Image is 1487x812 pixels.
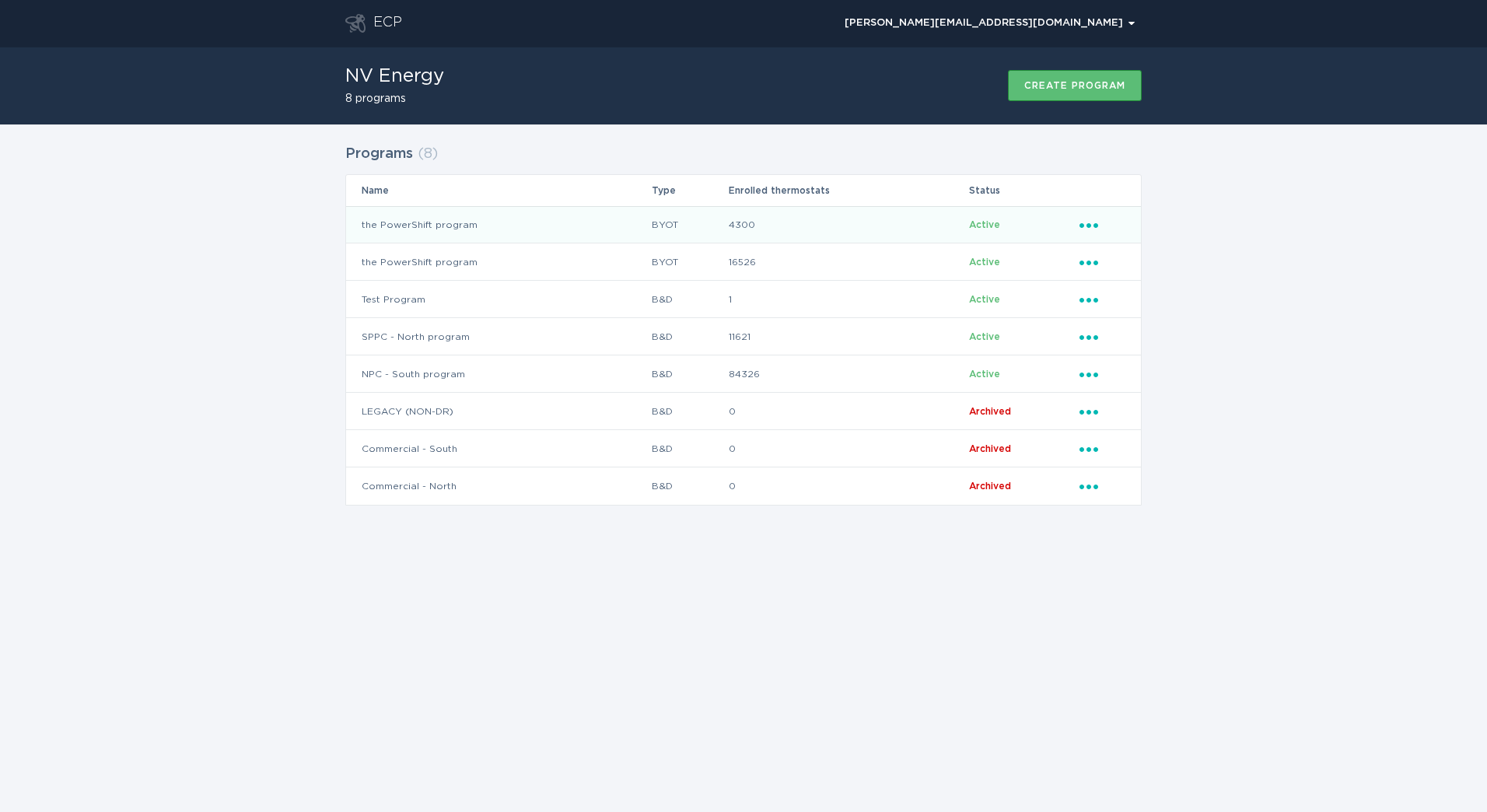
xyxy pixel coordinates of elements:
div: Popover menu [1079,216,1125,233]
th: Enrolled thermostats [728,175,968,206]
tr: 5753eebfd0614e638d7531d13116ea0c [346,467,1141,505]
td: 0 [728,393,968,430]
td: B&D [651,393,728,430]
td: 0 [728,467,968,505]
td: B&D [651,281,728,318]
td: 4300 [728,206,968,243]
span: ( 8 ) [418,147,438,161]
tr: a03e689f29a4448196f87c51a80861dc [346,318,1141,355]
td: Commercial - South [346,430,651,467]
td: LEGACY (NON-DR) [346,393,651,430]
span: Active [969,220,1000,229]
span: Archived [969,444,1011,453]
span: Active [969,369,1000,379]
tr: 1d15b189bb4841f7a0043e8dad5f5fb7 [346,281,1141,318]
h2: Programs [345,140,413,168]
td: BYOT [651,243,728,281]
div: Popover menu [1079,328,1125,345]
div: Popover menu [1079,366,1125,383]
span: Archived [969,407,1011,416]
th: Name [346,175,651,206]
tr: 6ad4089a9ee14ed3b18f57c3ec8b7a15 [346,393,1141,430]
div: [PERSON_NAME][EMAIL_ADDRESS][DOMAIN_NAME] [845,19,1135,28]
td: B&D [651,467,728,505]
td: Test Program [346,281,651,318]
td: B&D [651,430,728,467]
td: the PowerShift program [346,243,651,281]
tr: 3caaf8c9363d40c086ae71ab552dadaa [346,355,1141,393]
tr: 3428cbea457e408cb7b12efa83831df3 [346,243,1141,281]
div: Popover menu [1079,254,1125,271]
td: 16526 [728,243,968,281]
tr: 1fc7cf08bae64b7da2f142a386c1aedb [346,206,1141,243]
span: Active [969,332,1000,341]
td: the PowerShift program [346,206,651,243]
div: Create program [1024,81,1125,90]
button: Open user account details [838,12,1142,35]
div: Popover menu [1079,478,1125,495]
td: 0 [728,430,968,467]
td: BYOT [651,206,728,243]
div: Popover menu [838,12,1142,35]
h2: 8 programs [345,93,444,104]
td: NPC - South program [346,355,651,393]
td: 11621 [728,318,968,355]
span: Active [969,295,1000,304]
span: Archived [969,481,1011,491]
span: Active [969,257,1000,267]
div: Popover menu [1079,440,1125,457]
tr: Table Headers [346,175,1141,206]
th: Status [968,175,1079,206]
td: SPPC - North program [346,318,651,355]
div: ECP [373,14,402,33]
button: Go to dashboard [345,14,366,33]
td: 84326 [728,355,968,393]
div: Popover menu [1079,291,1125,308]
td: B&D [651,355,728,393]
th: Type [651,175,728,206]
td: B&D [651,318,728,355]
tr: d4842dc55873476caf04843bf39dc303 [346,430,1141,467]
h1: NV Energy [345,67,444,86]
td: 1 [728,281,968,318]
button: Create program [1008,70,1142,101]
td: Commercial - North [346,467,651,505]
div: Popover menu [1079,403,1125,420]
